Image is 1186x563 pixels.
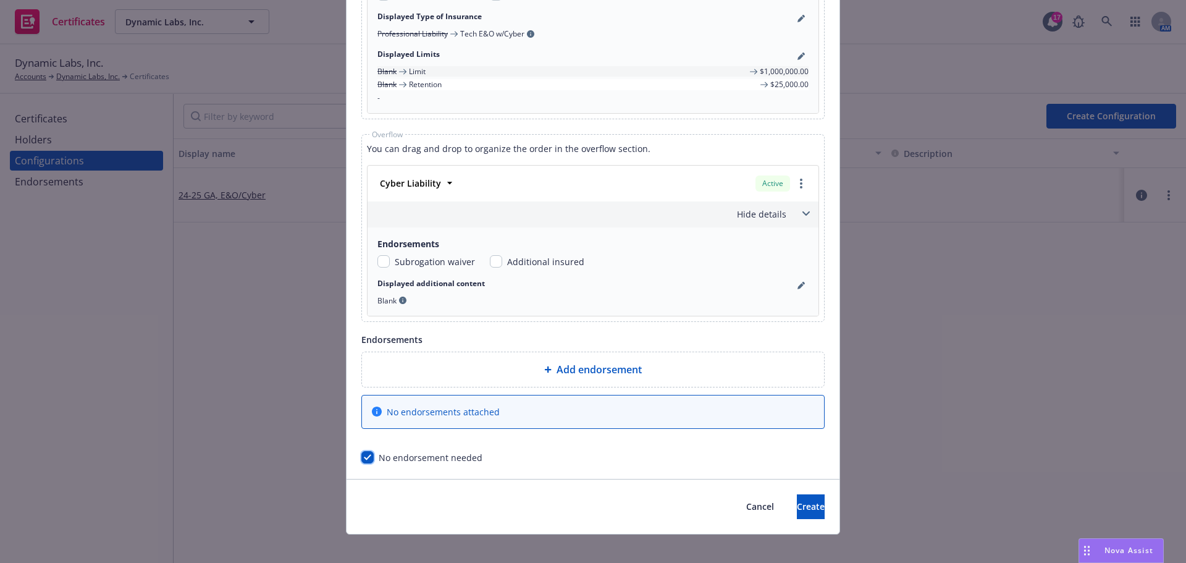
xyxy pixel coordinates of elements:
div: No endorsement needed [379,451,482,464]
span: Subrogation waiver [395,255,475,268]
div: You can drag and drop to organize the order in the overflow section. [367,142,819,155]
span: Displayed Type of Insurance [377,11,482,26]
div: Add endorsement [361,352,825,387]
span: Additional insured [507,255,584,268]
span: Cancel [746,501,774,512]
span: Endorsements [377,237,809,250]
span: Displayed additional content [377,278,485,293]
span: Add endorsement [557,362,642,377]
span: Nova Assist [1104,545,1153,556]
button: Nova Assist [1079,538,1164,563]
div: Cyber LiabilityActivemoreHide detailsEndorsementsSubrogation waiverAdditional insuredDisplayed ad... [367,165,819,316]
a: pencil [794,49,809,64]
span: Blank [377,295,397,306]
div: - [377,93,809,103]
a: pencil [794,278,809,293]
span: Professional Liability [377,28,448,39]
div: Hide details [370,208,786,221]
span: $25,000.00 [770,79,809,90]
span: Overflow [369,131,405,138]
span: Create [797,501,825,512]
button: Cancel [726,494,794,519]
span: Blank [377,66,397,77]
span: Professional LiabilityTech E&O w/Cyber [377,28,534,39]
strong: Cyber Liability [380,177,441,189]
span: No endorsements attached [387,405,500,418]
span: $1,000,000.00 [760,66,809,77]
span: Active [760,178,785,189]
span: Displayed Limits [377,49,440,64]
a: more [794,176,809,191]
div: Drag to move [1079,539,1095,562]
button: Create [797,494,825,519]
span: Blank [377,295,406,306]
span: Retention [409,79,442,90]
a: pencil [794,11,809,26]
span: Limit [409,66,426,77]
div: Hide details [368,201,818,227]
span: Blank [377,79,397,90]
span: Tech E&O w/Cyber [460,28,524,39]
span: Endorsements [361,334,423,345]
